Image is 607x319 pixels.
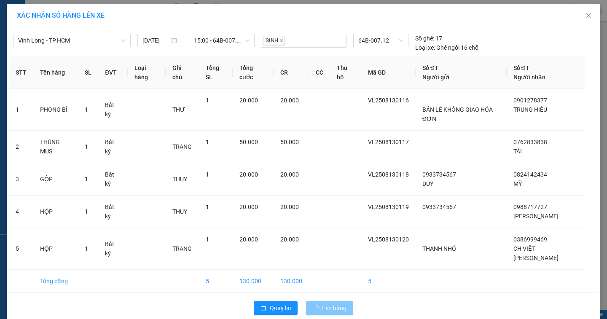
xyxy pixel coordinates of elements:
td: 130.000 [274,270,309,293]
td: HỘP [33,196,78,228]
td: 5 [361,270,416,293]
span: TRUNG HIẾU [513,106,547,113]
span: 1 [206,236,209,243]
th: Thu hộ [330,56,361,89]
span: Lên hàng [322,303,346,313]
td: Bất kỳ [98,131,127,163]
span: Loại xe: [415,43,435,52]
span: CH VIỆT [PERSON_NAME] [513,245,559,261]
th: ĐVT [98,56,127,89]
span: Người gửi [422,74,449,80]
div: 17 [415,34,442,43]
th: Tổng SL [199,56,233,89]
span: 1 [85,176,88,182]
button: Lên hàng [306,301,353,315]
span: XÁC NHẬN SỐ HÀNG LÊN XE [17,11,105,19]
span: BÁN LẺ KHÔNG GIAO HÓA ĐƠN [422,106,493,122]
span: loading [313,305,322,311]
span: 20.000 [280,204,299,210]
span: 0762833838 [513,139,547,145]
th: CC [309,56,330,89]
td: Bất kỳ [98,196,127,228]
div: Ghế ngồi 16 chỗ [415,43,478,52]
span: THƯ [172,106,185,113]
th: Mã GD [361,56,416,89]
span: VL2508130116 [368,97,409,104]
th: Tổng cước [233,56,274,89]
th: Loại hàng [128,56,166,89]
th: Ghi chú [166,56,199,89]
td: HỘP [33,228,78,270]
span: 0933734567 [422,171,456,178]
span: 1 [206,204,209,210]
span: TRANG [172,245,192,252]
span: 0933734567 [422,204,456,210]
td: 5 [199,270,233,293]
span: close [279,38,284,43]
span: THUY [172,176,187,182]
span: 50.000 [280,139,299,145]
span: 15:00 - 64B-007.12 [194,34,250,47]
span: 64B-007.12 [358,34,403,47]
span: 50.000 [239,139,258,145]
span: 1 [85,208,88,215]
span: close [585,12,592,19]
button: rollbackQuay lại [254,301,298,315]
span: 0901278377 [513,97,547,104]
span: VL2508130119 [368,204,409,210]
span: 1 [206,171,209,178]
span: DUY [422,180,433,187]
span: 0386999469 [513,236,547,243]
span: 1 [85,106,88,113]
td: PHONG BÌ [33,89,78,131]
span: Người nhận [513,74,545,80]
span: VL2508130120 [368,236,409,243]
span: THANH NHỎ [422,245,456,252]
span: VL2508130117 [368,139,409,145]
input: 13/08/2025 [142,36,170,45]
td: 4 [9,196,33,228]
span: 20.000 [239,236,258,243]
td: 1 [9,89,33,131]
span: [PERSON_NAME] [513,213,559,220]
span: Vĩnh Long - TP.HCM [18,34,126,47]
span: TÀI [513,148,522,155]
th: STT [9,56,33,89]
td: Bất kỳ [98,228,127,270]
span: VL2508130118 [368,171,409,178]
span: 20.000 [239,97,258,104]
td: Tổng cộng [33,270,78,293]
td: THÙNG MUS [33,131,78,163]
span: Số ĐT [513,64,529,71]
td: 5 [9,228,33,270]
button: Close [577,4,600,28]
span: THUY [172,208,187,215]
td: Bất kỳ [98,163,127,196]
span: 1 [85,143,88,150]
span: Số ĐT [422,64,438,71]
td: GỘP [33,163,78,196]
td: 3 [9,163,33,196]
td: Bất kỳ [98,89,127,131]
th: SL [78,56,98,89]
span: 1 [85,245,88,252]
span: 20.000 [239,204,258,210]
span: 20.000 [280,171,299,178]
span: SINH [263,36,285,46]
span: TRANG [172,143,192,150]
span: 1 [206,139,209,145]
th: Tên hàng [33,56,78,89]
span: Số ghế: [415,34,434,43]
span: 20.000 [280,97,299,104]
span: 20.000 [280,236,299,243]
span: 0988717727 [513,204,547,210]
td: 2 [9,131,33,163]
th: CR [274,56,309,89]
td: 130.000 [233,270,274,293]
span: 1 [206,97,209,104]
span: rollback [261,305,266,312]
span: Quay lại [270,303,291,313]
span: 0824142434 [513,171,547,178]
span: 20.000 [239,171,258,178]
span: MỸ [513,180,522,187]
